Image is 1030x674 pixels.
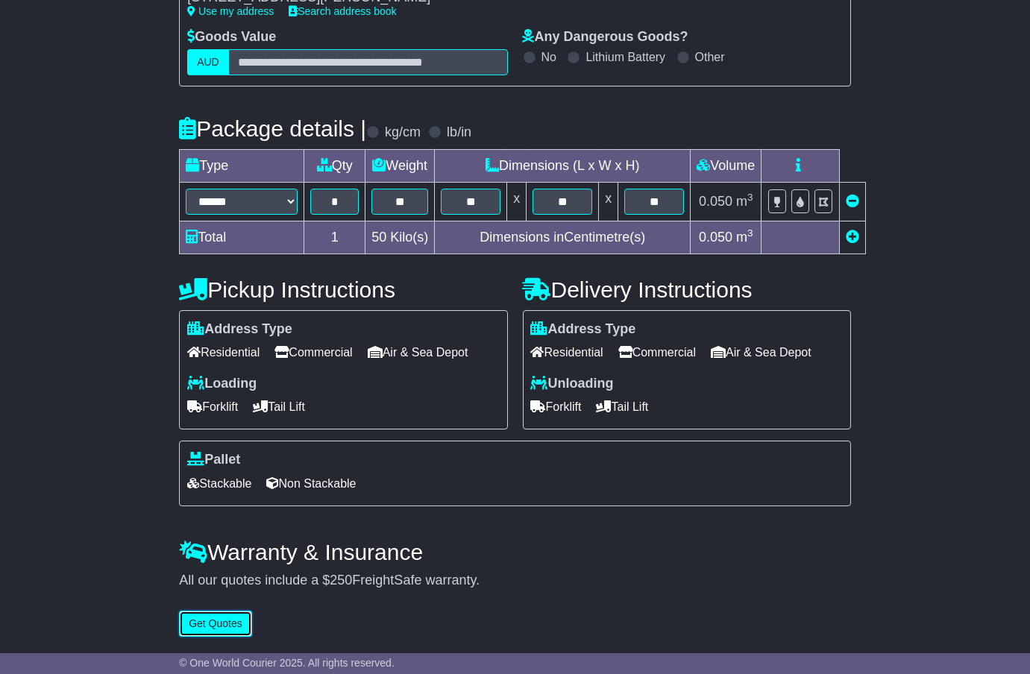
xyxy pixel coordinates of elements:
span: Residential [531,341,603,364]
span: Non Stackable [266,472,356,495]
td: Weight [365,149,435,182]
span: m [736,194,753,209]
span: Air & Sea Depot [711,341,811,364]
a: Search address book [289,5,396,17]
sup: 3 [747,227,753,239]
a: Remove this item [846,194,859,209]
td: Dimensions (L x W x H) [435,149,691,182]
td: Qty [304,149,365,182]
h4: Warranty & Insurance [179,540,851,564]
label: Address Type [531,321,636,338]
div: All our quotes include a $ FreightSafe warranty. [179,573,851,589]
td: 1 [304,221,365,253]
td: x [507,182,527,221]
span: Forklift [531,395,582,418]
span: Tail Lift [597,395,649,418]
h4: Delivery Instructions [523,277,851,302]
span: 50 [371,230,386,245]
span: Commercial [274,341,352,364]
label: No [541,50,556,64]
td: Kilo(s) [365,221,435,253]
label: Pallet [187,452,240,468]
span: Air & Sea Depot [368,341,468,364]
label: Any Dangerous Goods? [523,29,688,45]
span: 0.050 [699,230,732,245]
label: Address Type [187,321,292,338]
span: Residential [187,341,260,364]
td: Total [180,221,304,253]
button: Get Quotes [179,611,252,637]
td: Type [180,149,304,182]
label: Unloading [531,376,614,392]
label: Lithium Battery [585,50,665,64]
span: 250 [330,573,352,588]
span: Forklift [187,395,238,418]
label: AUD [187,49,229,75]
label: Loading [187,376,257,392]
label: Other [695,50,725,64]
span: Commercial [618,341,696,364]
td: Dimensions in Centimetre(s) [435,221,691,253]
label: kg/cm [385,125,421,141]
span: Tail Lift [253,395,305,418]
span: m [736,230,753,245]
span: 0.050 [699,194,732,209]
span: Stackable [187,472,251,495]
td: x [599,182,618,221]
h4: Package details | [179,116,366,141]
td: Volume [691,149,761,182]
label: Goods Value [187,29,276,45]
sup: 3 [747,192,753,203]
h4: Pickup Instructions [179,277,507,302]
a: Add new item [846,230,859,245]
span: © One World Courier 2025. All rights reserved. [179,657,395,669]
label: lb/in [447,125,471,141]
a: Use my address [187,5,274,17]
